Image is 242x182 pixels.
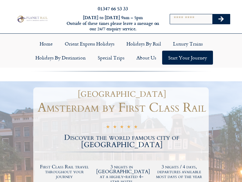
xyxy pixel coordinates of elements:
h6: [DATE] to [DATE] 9am – 5pm Outside of these times please leave a message on our 24/7 enquiry serv... [66,15,160,32]
h1: Amsterdam by First Class Rail [35,101,209,114]
h1: [GEOGRAPHIC_DATA] [38,90,206,98]
a: About Us [130,51,162,65]
i: ★ [134,125,138,130]
h2: Discover the world famous city of [GEOGRAPHIC_DATA] [35,134,209,149]
i: ★ [113,125,117,130]
h2: 3 nights / 4 days, departures available most days of the year [153,164,205,179]
a: Orient Express Holidays [59,37,120,51]
div: 5/5 [106,124,138,130]
i: ★ [120,125,124,130]
nav: Menu [3,37,239,65]
a: Holidays by Rail [120,37,167,51]
h2: First Class Rail travel throughout your journey [39,164,90,179]
a: Start your Journey [162,51,213,65]
a: Luxury Trains [167,37,209,51]
a: Special Trips [92,51,130,65]
i: ★ [127,125,131,130]
img: Planet Rail Train Holidays Logo [16,15,48,23]
a: Holidays by Destination [29,51,92,65]
a: 01347 66 53 33 [98,5,128,12]
i: ★ [106,125,110,130]
button: Search [212,14,230,24]
a: Home [34,37,59,51]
